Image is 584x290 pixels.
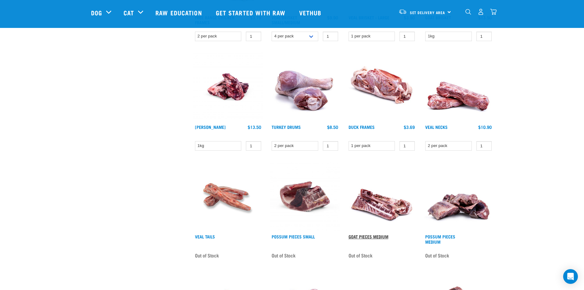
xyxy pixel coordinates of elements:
div: Open Intercom Messenger [563,269,578,284]
img: van-moving.png [399,9,407,14]
img: user.png [478,9,484,15]
img: home-icon-1@2x.png [465,9,471,15]
a: Cat [124,8,134,17]
img: Possum Piece Small [270,162,340,231]
a: Turkey Drums [272,126,301,128]
a: Goat Pieces Medium [349,235,388,238]
input: 1 [399,32,415,41]
a: Veal Tails [195,235,215,238]
img: Veal Tails [193,162,263,231]
span: Out of Stock [195,251,219,260]
img: Venison Brisket Bone 1662 [193,52,263,122]
a: Get started with Raw [210,0,293,25]
input: 1 [476,141,492,151]
a: Veal Necks [425,126,448,128]
input: 1 [246,32,261,41]
img: 1197 Goat Pieces Medium 01 [347,162,417,231]
span: Set Delivery Area [410,11,445,14]
a: Dog [91,8,102,17]
input: 1 [323,32,338,41]
a: Duck Frames [349,126,375,128]
img: 1253 Turkey Drums 01 [270,52,340,122]
a: Possum Pieces Medium [425,235,455,242]
a: Raw Education [149,0,209,25]
img: Whole Duck Frame [347,52,417,122]
div: $8.50 [327,125,338,130]
img: home-icon@2x.png [490,9,497,15]
a: Possum Pieces Small [272,235,315,238]
a: Vethub [293,0,329,25]
input: 1 [399,141,415,151]
span: Out of Stock [272,251,296,260]
input: 1 [246,141,261,151]
span: Out of Stock [349,251,372,260]
div: $10.90 [478,125,492,130]
input: 1 [476,32,492,41]
div: $3.69 [404,125,415,130]
input: 1 [323,141,338,151]
span: Out of Stock [425,251,449,260]
img: 1203 Possum Pieces Medium 01 [424,162,493,231]
img: 1231 Veal Necks 4pp 01 [424,52,493,122]
a: [PERSON_NAME] [195,126,226,128]
div: $13.50 [248,125,261,130]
